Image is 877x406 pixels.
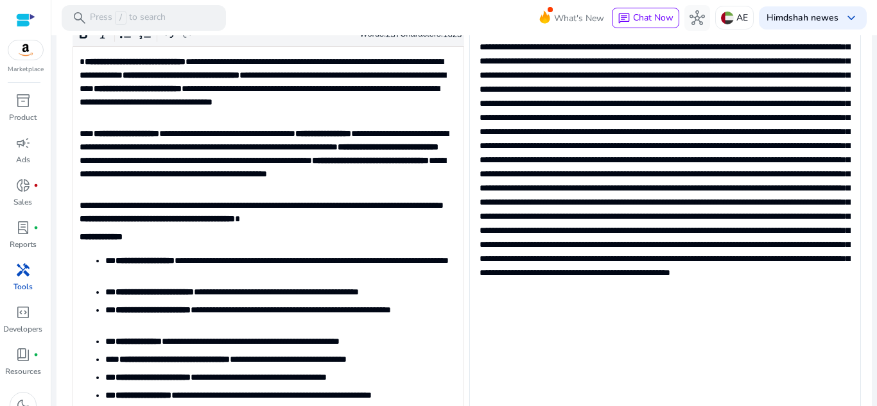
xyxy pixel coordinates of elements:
p: Ads [16,154,30,165]
p: Press to search [90,11,166,25]
span: fiber_manual_record [33,225,39,230]
p: Reports [10,239,37,250]
span: inventory_2 [15,93,31,108]
p: AE [736,6,748,29]
span: What's New [554,7,604,30]
span: lab_profile [15,220,31,235]
label: 237 [386,30,400,39]
img: amazon.svg [8,40,43,60]
p: Sales [13,196,32,208]
label: 1623 [443,30,462,39]
span: fiber_manual_record [33,352,39,357]
p: Tools [13,281,33,292]
button: hub [684,5,710,31]
span: keyboard_arrow_down [844,10,859,26]
p: Resources [5,366,41,377]
p: Marketplace [8,65,44,74]
span: search [72,10,87,26]
b: mdshah newes [776,12,838,24]
p: Product [9,112,37,123]
p: Hi [767,13,838,22]
img: ae.svg [721,12,734,24]
button: chatChat Now [612,8,679,28]
span: chat [618,12,630,25]
span: campaign [15,135,31,151]
span: book_4 [15,347,31,362]
p: Developers [3,323,42,335]
span: / [115,11,126,25]
span: donut_small [15,178,31,193]
span: hub [690,10,705,26]
span: fiber_manual_record [33,183,39,188]
span: Chat Now [633,12,673,24]
span: code_blocks [15,305,31,320]
span: handyman [15,262,31,278]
